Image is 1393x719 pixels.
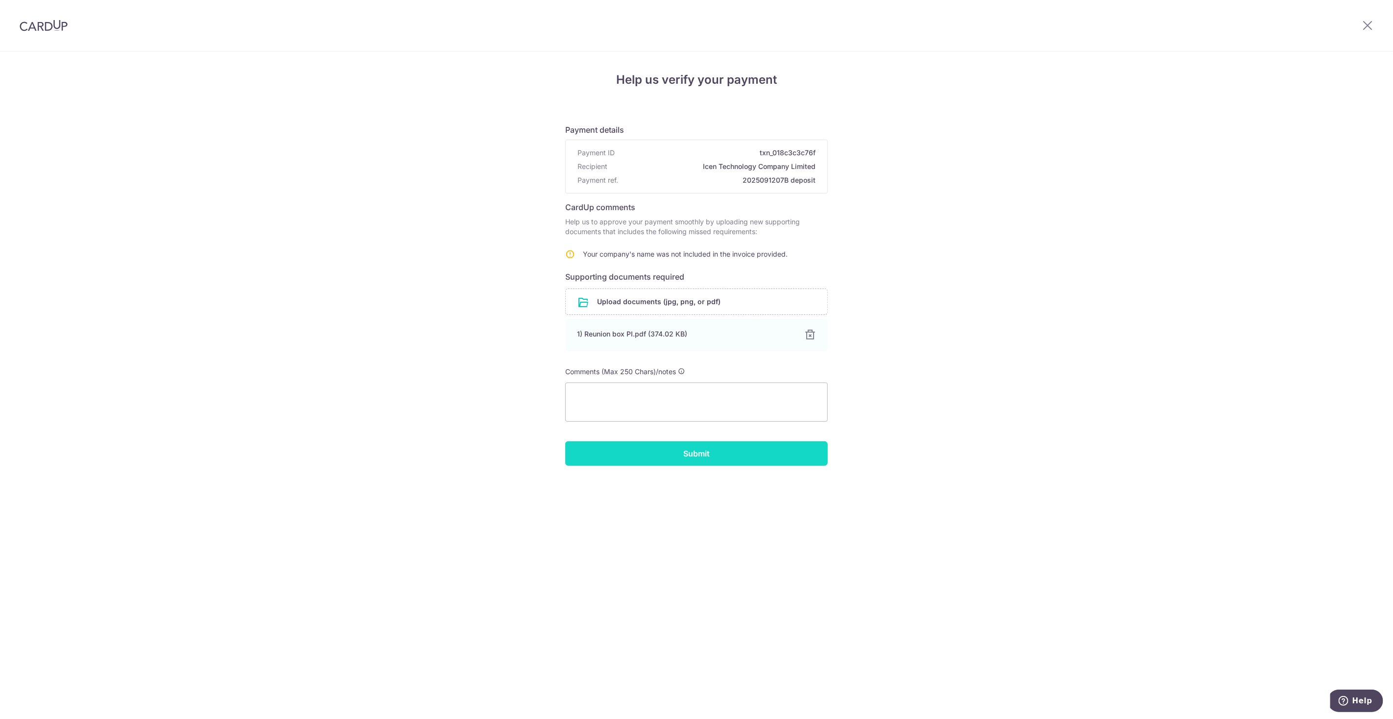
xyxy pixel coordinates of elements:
iframe: Opens a widget where you can find more information [1330,690,1383,714]
div: 1) Reunion box PI.pdf (374.02 KB) [577,329,793,339]
div: Upload documents (jpg, png, or pdf) [565,288,828,315]
h4: Help us verify your payment [565,71,828,89]
h6: CardUp comments [565,201,828,213]
input: Submit [565,441,828,466]
span: Icen Technology Company Limited [611,162,816,171]
span: Comments (Max 250 Chars)/notes [565,367,676,376]
span: txn_018c3c3c76f [619,148,816,158]
img: CardUp [20,20,68,31]
span: Payment ref. [577,175,618,185]
p: Help us to approve your payment smoothly by uploading new supporting documents that includes the ... [565,217,828,237]
span: 2025091207B deposit [622,175,816,185]
h6: Payment details [565,124,828,136]
span: Payment ID [577,148,615,158]
h6: Supporting documents required [565,271,828,283]
span: Your company's name was not included in the invoice provided. [583,250,788,258]
span: Recipient [577,162,607,171]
